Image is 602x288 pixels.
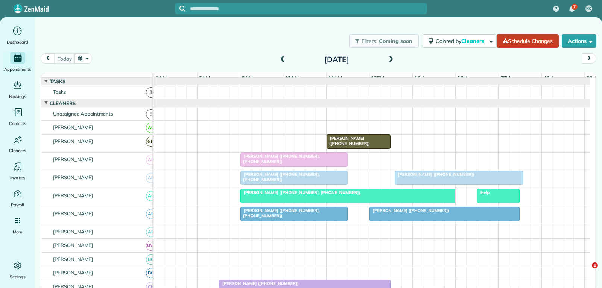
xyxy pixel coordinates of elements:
span: [PERSON_NAME] [52,192,95,198]
span: [PERSON_NAME] ([PHONE_NUMBER], [PHONE_NUMBER]) [240,172,320,182]
span: AF [146,209,156,219]
span: Appointments [4,66,31,73]
button: Colored byCleaners [423,34,497,48]
span: Tasks [48,78,67,84]
span: 7am [154,75,168,81]
span: AC [146,123,156,133]
span: Colored by [436,38,487,44]
a: Cleaners [3,133,32,154]
span: AF [146,227,156,237]
span: 1pm [413,75,426,81]
span: [PERSON_NAME] ([PHONE_NUMBER]) [219,281,299,286]
span: [PERSON_NAME] ([PHONE_NUMBER], [PHONE_NUMBER]) [240,208,320,218]
span: [PERSON_NAME] ([PHONE_NUMBER]) [369,208,450,213]
span: 1 [592,262,598,268]
span: 5pm [585,75,598,81]
span: [PERSON_NAME] [52,256,95,262]
a: Appointments [3,52,32,73]
div: 7 unread notifications [564,1,580,17]
span: Cleaners [48,100,77,106]
span: [PERSON_NAME] ([PHONE_NUMBER], [PHONE_NUMBER]) [240,190,360,195]
button: today [54,53,75,64]
span: Invoices [10,174,25,181]
span: 8am [198,75,211,81]
button: Focus search [175,6,185,12]
span: Unassigned Appointments [52,111,114,117]
span: Cleaners [461,38,485,44]
span: ! [146,109,156,119]
button: prev [41,53,55,64]
span: Contacts [9,120,26,127]
span: 11am [327,75,344,81]
span: BG [146,268,156,278]
a: Payroll [3,187,32,209]
span: Cleaners [9,147,26,154]
span: [PERSON_NAME] [52,124,95,130]
button: next [582,53,596,64]
span: Coming soon [379,38,413,44]
span: 7 [573,4,576,10]
span: Dashboard [7,38,28,46]
span: [PERSON_NAME] ([PHONE_NUMBER]) [394,172,475,177]
span: [PERSON_NAME] [52,156,95,162]
span: [PERSON_NAME] [52,270,95,276]
span: Tasks [52,89,67,95]
span: Settings [10,273,26,280]
span: Filters: [362,38,377,44]
span: [PERSON_NAME] [52,174,95,180]
span: AB [146,155,156,165]
span: [PERSON_NAME] [52,210,95,216]
a: Invoices [3,160,32,181]
span: Help [477,190,490,195]
span: 2pm [456,75,469,81]
iframe: Intercom live chat [576,262,594,280]
span: GM [146,137,156,147]
a: Dashboard [3,25,32,46]
a: Bookings [3,79,32,100]
span: Payroll [11,201,24,209]
svg: Focus search [179,6,185,12]
span: Bookings [9,93,26,100]
span: T [146,87,156,98]
span: [PERSON_NAME] [52,242,95,248]
span: AC [146,191,156,201]
span: BC [146,254,156,265]
span: 3pm [499,75,512,81]
span: 10am [283,75,300,81]
span: [PERSON_NAME] [52,138,95,144]
span: More [13,228,22,236]
span: [PERSON_NAME] ([PHONE_NUMBER]) [326,136,370,146]
span: AB [146,173,156,183]
a: Contacts [3,106,32,127]
span: 9am [240,75,254,81]
a: Schedule Changes [497,34,559,48]
span: [PERSON_NAME] ([PHONE_NUMBER], [PHONE_NUMBER]) [240,154,320,164]
span: 12pm [369,75,386,81]
h2: [DATE] [290,55,384,64]
span: KC [586,6,591,12]
a: Settings [3,259,32,280]
span: 4pm [542,75,555,81]
span: [PERSON_NAME] [52,229,95,235]
button: Actions [562,34,596,48]
span: BW [146,241,156,251]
